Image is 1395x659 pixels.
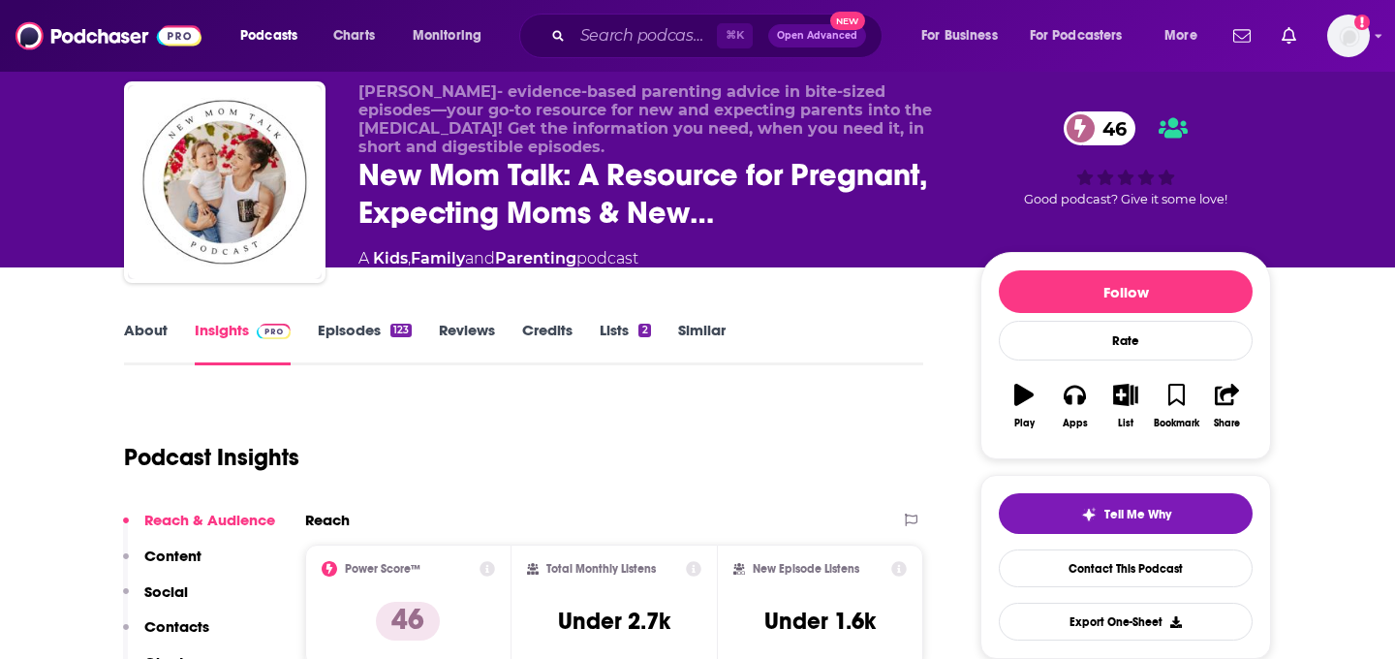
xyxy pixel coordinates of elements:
button: tell me why sparkleTell Me Why [999,493,1253,534]
h3: Under 2.7k [558,607,670,636]
span: ⌘ K [717,23,753,48]
span: Logged in as AutumnKatie [1327,15,1370,57]
span: Open Advanced [777,31,857,41]
a: About [124,321,168,365]
button: Play [999,371,1049,441]
a: Credits [522,321,573,365]
div: Play [1014,418,1035,429]
span: More [1164,22,1197,49]
p: Content [144,547,201,565]
span: Good podcast? Give it some love! [1024,192,1227,206]
img: Podchaser Pro [257,324,291,339]
button: open menu [399,20,507,51]
a: Contact This Podcast [999,549,1253,587]
img: Podchaser - Follow, Share and Rate Podcasts [15,17,201,54]
a: Show notifications dropdown [1274,19,1304,52]
div: 46Good podcast? Give it some love! [980,82,1271,235]
button: List [1100,371,1151,441]
input: Search podcasts, credits, & more... [573,20,717,51]
div: 2 [638,324,650,337]
button: Follow [999,270,1253,313]
a: Episodes123 [318,321,412,365]
h1: Podcast Insights [124,443,299,472]
span: Charts [333,22,375,49]
p: Reach & Audience [144,511,275,529]
img: New Mom Talk: A Resource for Pregnant, Expecting Moms & New Moms & Pregnancy [128,85,322,279]
button: Reach & Audience [123,511,275,547]
button: Share [1202,371,1253,441]
div: Search podcasts, credits, & more... [538,14,901,58]
div: A podcast [358,247,638,270]
h2: New Episode Listens [753,562,859,576]
a: Show notifications dropdown [1225,19,1258,52]
button: open menu [1151,20,1222,51]
a: InsightsPodchaser Pro [195,321,291,365]
a: Family [411,249,465,267]
button: Apps [1049,371,1100,441]
button: open menu [1017,20,1151,51]
button: Social [123,582,188,618]
div: Share [1214,418,1240,429]
span: New [830,12,865,30]
h3: Under 1.6k [764,607,876,636]
img: tell me why sparkle [1081,507,1097,522]
a: Reviews [439,321,495,365]
p: 46 [376,602,440,641]
div: Rate [999,321,1253,361]
p: Contacts [144,617,209,636]
p: Social [144,582,188,601]
h2: Total Monthly Listens [546,562,656,576]
div: Bookmark [1154,418,1199,429]
button: Open AdvancedNew [768,24,866,47]
div: List [1118,418,1133,429]
button: Content [123,547,201,582]
h2: Power Score™ [345,562,420,576]
img: User Profile [1327,15,1370,57]
a: Charts [321,20,387,51]
button: Contacts [123,617,209,653]
svg: Add a profile image [1354,15,1370,30]
span: Monitoring [413,22,481,49]
div: 123 [390,324,412,337]
span: and [465,249,495,267]
span: [PERSON_NAME]- evidence-based parenting advice in bite-sized episodes—your go-to resource for new... [358,82,932,156]
span: , [408,249,411,267]
button: open menu [908,20,1022,51]
span: 46 [1083,111,1136,145]
span: For Business [921,22,998,49]
a: Lists2 [600,321,650,365]
button: Export One-Sheet [999,603,1253,641]
h2: Reach [305,511,350,529]
a: Similar [678,321,726,365]
span: Tell Me Why [1104,507,1171,522]
div: Apps [1063,418,1088,429]
a: Parenting [495,249,576,267]
a: Kids [373,249,408,267]
span: Podcasts [240,22,297,49]
span: For Podcasters [1030,22,1123,49]
button: Show profile menu [1327,15,1370,57]
button: open menu [227,20,323,51]
a: 46 [1064,111,1136,145]
button: Bookmark [1151,371,1201,441]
